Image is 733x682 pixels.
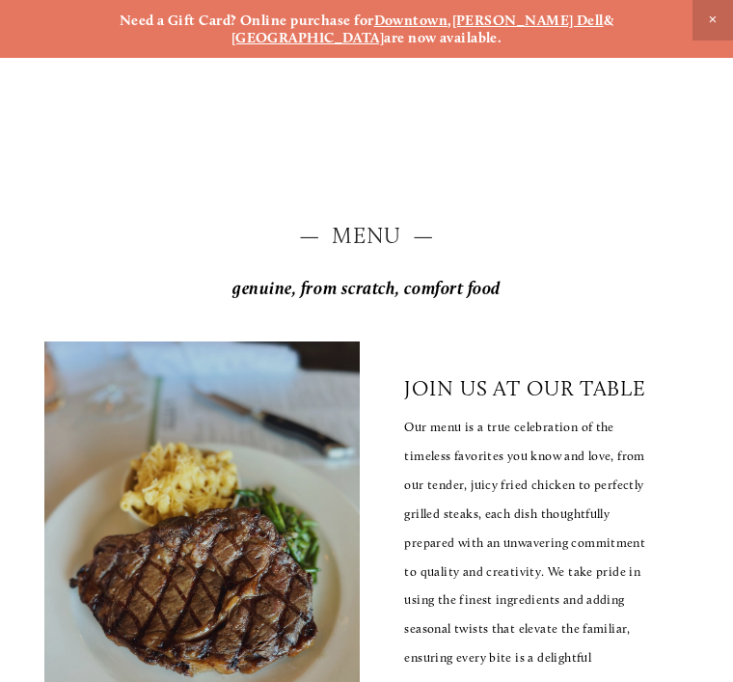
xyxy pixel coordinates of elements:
[231,29,385,46] a: [GEOGRAPHIC_DATA]
[232,278,501,299] em: genuine, from scratch, comfort food
[44,221,690,252] h2: — Menu —
[374,12,448,29] a: Downtown
[120,12,374,29] strong: Need a Gift Card? Online purchase for
[452,12,604,29] a: [PERSON_NAME] Dell
[404,375,646,400] p: join us at our table
[604,12,613,29] strong: &
[448,12,451,29] strong: ,
[384,29,502,46] strong: are now available.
